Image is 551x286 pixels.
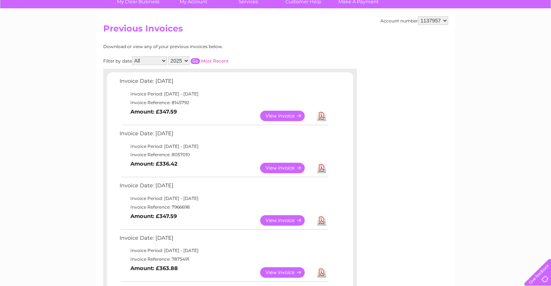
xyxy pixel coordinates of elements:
td: Invoice Reference: 8057010 [118,150,330,159]
a: Contact [503,31,521,36]
a: View [260,215,313,226]
a: View [260,163,313,173]
a: Telecoms [462,31,484,36]
a: 0333 014 3131 [414,4,464,13]
div: Account number [380,16,448,25]
td: Invoice Date: [DATE] [118,129,330,142]
div: Clear Business is a trading name of Verastar Limited (registered in [GEOGRAPHIC_DATA] No. 3667643... [105,4,447,35]
b: Amount: £347.59 [130,108,177,115]
a: Energy [442,31,458,36]
td: Invoice Date: [DATE] [118,233,330,247]
td: Invoice Reference: 7875491 [118,255,330,264]
a: View [260,111,313,121]
a: Download [317,215,326,226]
td: Invoice Reference: 8145792 [118,98,330,107]
td: Invoice Period: [DATE] - [DATE] [118,90,330,98]
td: Invoice Period: [DATE] - [DATE] [118,246,330,255]
a: Download [317,163,326,173]
b: Amount: £363.88 [130,265,178,272]
a: Water [423,31,437,36]
b: Amount: £336.42 [130,161,178,167]
div: Download or view any of your previous invoices below. [103,44,293,49]
td: Invoice Date: [DATE] [118,76,330,90]
a: Blog [488,31,498,36]
td: Invoice Reference: 7966698 [118,203,330,212]
h2: Previous Invoices [103,24,448,37]
td: Invoice Period: [DATE] - [DATE] [118,142,330,151]
a: View [260,267,313,278]
td: Invoice Date: [DATE] [118,181,330,194]
a: Download [317,111,326,121]
img: logo.png [19,19,56,41]
b: Amount: £347.59 [130,213,177,219]
a: Most Recent [201,58,229,64]
a: Log out [527,31,544,36]
td: Invoice Period: [DATE] - [DATE] [118,194,330,203]
a: Download [317,267,326,278]
div: Filter by date [103,56,293,65]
